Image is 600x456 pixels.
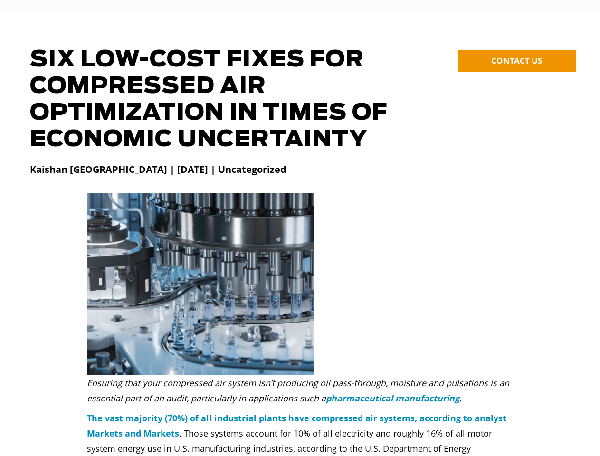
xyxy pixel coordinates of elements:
i: Ensuring that your compressed air system isn’t producing oil pass-through, moisture and pulsation... [87,377,509,404]
strong: Kaishan [GEOGRAPHIC_DATA] | [DATE] | Uncategorized [30,163,286,176]
h1: Six Low-Cost Fixes for Compressed Air Optimization in Times of Economic Uncertainty [30,47,432,153]
img: compressed air system [87,193,314,375]
span: CONTACT US [491,55,542,66]
a: CONTACT US [458,50,576,72]
a: pharmaceutical manufacturing [326,392,459,404]
i: . [459,392,462,404]
a: The vast majority (70%) of all industrial plants have compressed air systems, according to analys... [87,412,506,439]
